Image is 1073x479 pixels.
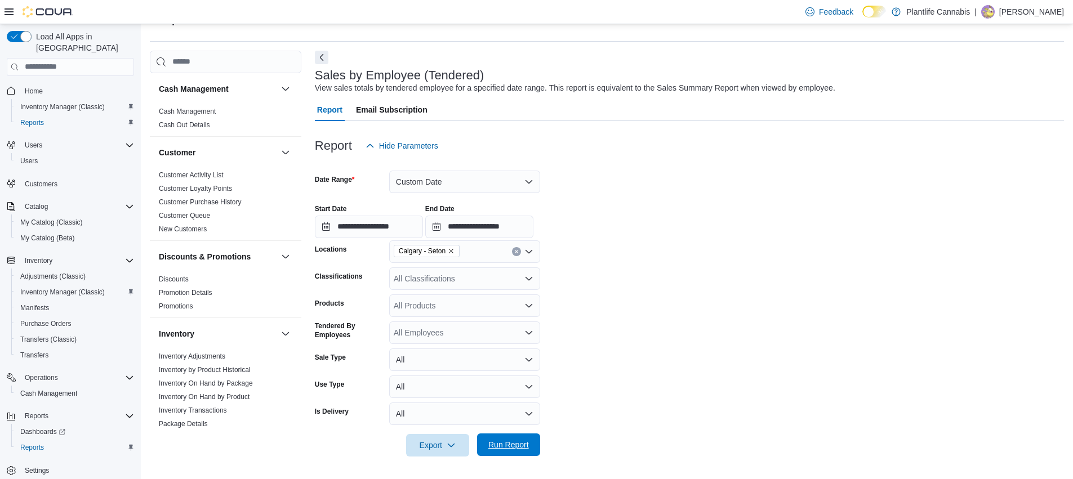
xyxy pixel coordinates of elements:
[11,153,139,169] button: Users
[279,327,292,341] button: Inventory
[16,317,134,330] span: Purchase Orders
[315,82,835,94] div: View sales totals by tendered employee for a specified date range. This report is equivalent to t...
[2,253,139,268] button: Inventory
[20,409,134,423] span: Reports
[2,370,139,386] button: Operations
[159,275,189,283] a: Discounts
[11,316,139,332] button: Purchase Orders
[448,248,455,254] button: Remove Calgary - Seton from selection in this group
[159,108,216,115] a: Cash Management
[20,288,105,297] span: Inventory Manager (Classic)
[23,6,73,17] img: Cova
[16,441,134,454] span: Reports
[20,464,54,477] a: Settings
[394,245,460,257] span: Calgary - Seton
[389,402,540,425] button: All
[512,247,521,256] button: Clear input
[11,214,139,230] button: My Catalog (Classic)
[20,427,65,436] span: Dashboards
[524,328,533,337] button: Open list of options
[16,333,81,346] a: Transfers (Classic)
[16,154,42,168] a: Users
[2,199,139,214] button: Catalog
[906,5,970,19] p: Plantlife Cannabis
[159,251,251,262] h3: Discounts & Promotions
[159,184,232,193] span: Customer Loyalty Points
[16,425,134,438] span: Dashboards
[20,371,63,384] button: Operations
[159,288,212,297] span: Promotion Details
[16,441,48,454] a: Reports
[11,115,139,131] button: Reports
[20,254,134,267] span: Inventory
[159,379,253,388] span: Inventory On Hand by Package
[11,440,139,455] button: Reports
[16,348,53,362] a: Transfers
[159,198,242,207] span: Customer Purchase History
[20,200,134,213] span: Catalog
[20,443,44,452] span: Reports
[524,301,533,310] button: Open list of options
[315,353,346,362] label: Sale Type
[315,245,347,254] label: Locations
[16,348,134,362] span: Transfers
[11,230,139,246] button: My Catalog (Beta)
[25,141,42,150] span: Users
[16,216,87,229] a: My Catalog (Classic)
[315,204,347,213] label: Start Date
[317,99,342,121] span: Report
[389,375,540,398] button: All
[20,389,77,398] span: Cash Management
[315,380,344,389] label: Use Type
[20,463,134,477] span: Settings
[20,102,105,111] span: Inventory Manager (Classic)
[159,120,210,129] span: Cash Out Details
[389,171,540,193] button: Custom Date
[159,212,210,220] a: Customer Queue
[20,218,83,227] span: My Catalog (Classic)
[159,147,195,158] h3: Customer
[20,234,75,243] span: My Catalog (Beta)
[159,352,225,361] span: Inventory Adjustments
[159,171,224,180] span: Customer Activity List
[16,116,48,129] a: Reports
[524,247,533,256] button: Open list of options
[862,6,886,17] input: Dark Mode
[279,82,292,96] button: Cash Management
[413,434,462,456] span: Export
[389,348,540,371] button: All
[315,69,484,82] h3: Sales by Employee (Tendered)
[159,225,207,233] a: New Customers
[20,272,86,281] span: Adjustments (Classic)
[2,83,139,99] button: Home
[159,406,227,415] span: Inventory Transactions
[801,1,858,23] a: Feedback
[379,140,438,151] span: Hide Parameters
[279,250,292,263] button: Discounts & Promotions
[25,256,52,265] span: Inventory
[20,138,47,152] button: Users
[25,87,43,96] span: Home
[399,245,446,257] span: Calgary - Seton
[2,462,139,478] button: Settings
[279,146,292,159] button: Customer
[16,317,76,330] a: Purchase Orders
[150,272,301,317] div: Discounts & Promotions
[524,274,533,283] button: Open list of options
[425,204,455,213] label: End Date
[20,319,72,328] span: Purchase Orders
[11,332,139,347] button: Transfers (Classic)
[477,433,540,456] button: Run Report
[159,393,250,401] a: Inventory On Hand by Product
[315,407,349,416] label: Is Delivery
[16,216,134,229] span: My Catalog (Classic)
[2,137,139,153] button: Users
[32,31,134,53] span: Load All Apps in [GEOGRAPHIC_DATA]
[819,6,853,17] span: Feedback
[159,275,189,284] span: Discounts
[159,379,253,387] a: Inventory On Hand by Package
[16,285,134,299] span: Inventory Manager (Classic)
[25,466,49,475] span: Settings
[16,231,134,245] span: My Catalog (Beta)
[159,83,229,95] h3: Cash Management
